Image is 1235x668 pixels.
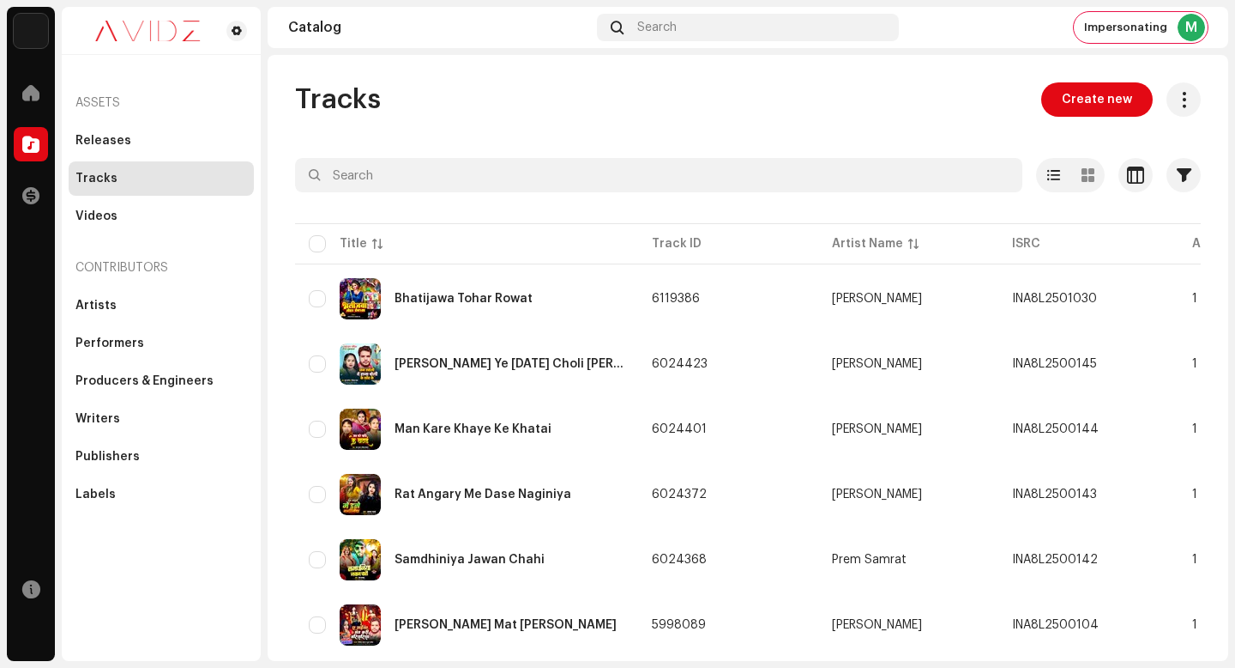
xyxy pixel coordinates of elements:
[340,343,381,385] img: cd0e304d-696c-4a06-ae73-ed5ba8919e29
[69,247,254,288] re-a-nav-header: Contributors
[832,489,985,501] span: Sapna Arya
[832,235,903,252] div: Artist Name
[295,158,1022,192] input: Search
[75,21,220,41] img: 0c631eef-60b6-411a-a233-6856366a70de
[75,337,144,350] div: Performers
[75,134,131,148] div: Releases
[652,423,707,435] span: 6024401
[1041,82,1153,117] button: Create new
[340,278,381,319] img: fba5289b-c7b9-4c4f-ba52-d6e244e856ee
[340,409,381,450] img: 1e9162f3-5deb-48f9-ab8b-ec77ee6bf752
[395,554,545,566] div: Samdhiniya Jawan Chahi
[1012,619,1099,631] div: INA8L2500104
[340,539,381,580] img: 307aaef6-f142-4f8d-9348-9e4e97d2cc0a
[69,199,254,234] re-m-nav-item: Videos
[1012,489,1097,501] div: INA8L2500143
[69,82,254,124] re-a-nav-header: Assets
[652,619,706,631] span: 5998089
[69,364,254,398] re-m-nav-item: Producers & Engineers
[69,402,254,436] re-m-nav-item: Writers
[1084,21,1167,34] span: Impersonating
[652,358,708,370] span: 6024423
[1012,293,1097,305] div: INA8L2501030
[832,619,985,631] span: Pooja Pandey
[75,374,214,388] div: Producers & Engineers
[395,489,571,501] div: Rat Angary Me Dase Naginiya
[832,293,985,305] span: Vinod Nirala
[637,21,677,34] span: Search
[340,235,367,252] div: Title
[832,619,922,631] div: [PERSON_NAME]
[1012,358,1097,370] div: INA8L2500145
[395,619,617,631] div: Ye Saiya Mat Kari Bariyaariya
[340,474,381,515] img: ddef0021-ef9e-4fd8-ad09-4be457c8fd29
[75,488,116,501] div: Labels
[69,288,254,323] re-m-nav-item: Artists
[395,358,624,370] div: Jan Kohli Ye Raja Choli Ke Chhur Ke
[69,440,254,474] re-m-nav-item: Publishers
[832,423,922,435] div: [PERSON_NAME]
[75,172,117,185] div: Tracks
[1178,14,1205,41] div: M
[652,293,700,305] span: 6119386
[1012,554,1098,566] div: INA8L2500142
[652,554,707,566] span: 6024368
[832,358,922,370] div: [PERSON_NAME]
[832,554,985,566] span: Prem Samrat
[69,477,254,512] re-m-nav-item: Labels
[340,604,381,646] img: 323a570c-435e-4188-8efd-bdd18c50bf80
[75,210,117,223] div: Videos
[832,358,985,370] span: Pooja Pandey
[75,412,120,426] div: Writers
[14,14,48,48] img: 10d72f0b-d06a-424f-aeaa-9c9f537e57b6
[395,293,533,305] div: Bhatijawa Tohar Rowat
[652,489,707,501] span: 6024372
[832,423,985,435] span: Usha Udaan
[832,489,922,501] div: [PERSON_NAME]
[1062,82,1132,117] span: Create new
[395,423,551,435] div: Man Kare Khaye Ke Khatai
[75,299,117,313] div: Artists
[1012,423,1099,435] div: INA8L2500144
[75,450,140,464] div: Publishers
[69,124,254,158] re-m-nav-item: Releases
[295,82,381,117] span: Tracks
[832,293,922,305] div: [PERSON_NAME]
[288,21,590,34] div: Catalog
[69,326,254,361] re-m-nav-item: Performers
[832,554,907,566] div: Prem Samrat
[69,161,254,196] re-m-nav-item: Tracks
